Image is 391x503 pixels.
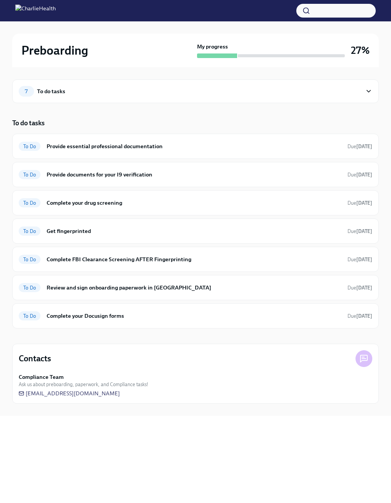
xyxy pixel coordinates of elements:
[347,228,372,234] span: Due
[356,313,372,319] strong: [DATE]
[19,313,40,319] span: To Do
[347,256,372,263] span: September 7th, 2025 08:00
[47,142,341,150] h6: Provide essential professional documentation
[21,43,88,58] h2: Preboarding
[19,200,40,206] span: To Do
[347,228,372,235] span: September 4th, 2025 08:00
[19,144,40,149] span: To Do
[347,143,372,150] span: September 3rd, 2025 08:00
[356,144,372,149] strong: [DATE]
[19,390,120,397] a: [EMAIL_ADDRESS][DOMAIN_NAME]
[19,172,40,178] span: To Do
[19,140,372,152] a: To DoProvide essential professional documentationDue[DATE]
[347,199,372,207] span: September 4th, 2025 08:00
[15,5,56,17] img: CharlieHealth
[347,257,372,262] span: Due
[347,200,372,206] span: Due
[197,43,228,50] strong: My progress
[356,172,372,178] strong: [DATE]
[347,171,372,178] span: September 4th, 2025 08:00
[19,225,372,237] a: To DoGet fingerprintedDue[DATE]
[347,284,372,291] span: September 7th, 2025 08:00
[47,255,341,264] h6: Complete FBI Clearance Screening AFTER Fingerprinting
[19,353,51,364] h4: Contacts
[351,44,370,57] h3: 27%
[356,200,372,206] strong: [DATE]
[356,285,372,291] strong: [DATE]
[20,89,32,94] span: 7
[47,199,341,207] h6: Complete your drug screening
[19,281,372,294] a: To DoReview and sign onboarding paperwork in [GEOGRAPHIC_DATA]Due[DATE]
[19,373,64,381] strong: Compliance Team
[19,253,372,265] a: To DoComplete FBI Clearance Screening AFTER FingerprintingDue[DATE]
[19,257,40,262] span: To Do
[356,228,372,234] strong: [DATE]
[19,228,40,234] span: To Do
[12,118,45,128] h5: To do tasks
[19,168,372,181] a: To DoProvide documents for your I9 verificationDue[DATE]
[347,172,372,178] span: Due
[356,257,372,262] strong: [DATE]
[347,144,372,149] span: Due
[37,87,65,95] div: To do tasks
[347,312,372,320] span: September 4th, 2025 08:00
[19,285,40,291] span: To Do
[47,227,341,235] h6: Get fingerprinted
[347,285,372,291] span: Due
[47,170,341,179] h6: Provide documents for your I9 verification
[347,313,372,319] span: Due
[47,283,341,292] h6: Review and sign onboarding paperwork in [GEOGRAPHIC_DATA]
[19,381,148,388] span: Ask us about preboarding, paperwork, and Compliance tasks!
[19,197,372,209] a: To DoComplete your drug screeningDue[DATE]
[19,310,372,322] a: To DoComplete your Docusign formsDue[DATE]
[47,312,341,320] h6: Complete your Docusign forms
